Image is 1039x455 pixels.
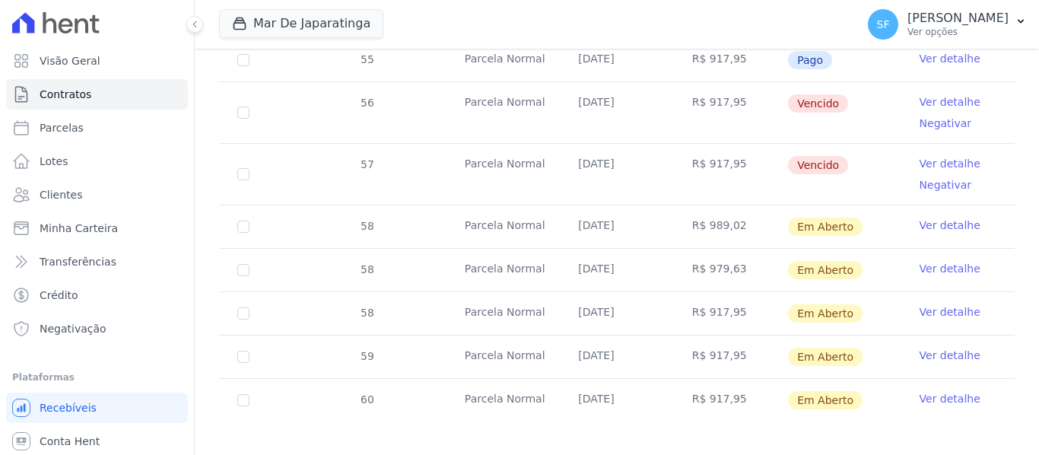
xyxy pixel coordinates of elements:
[920,51,980,66] a: Ver detalhe
[446,144,560,205] td: Parcela Normal
[6,393,188,423] a: Recebíveis
[6,313,188,344] a: Negativação
[359,393,374,406] span: 60
[788,391,863,409] span: Em Aberto
[359,158,374,170] span: 57
[237,54,249,66] input: Só é possível selecionar pagamentos em aberto
[920,156,980,171] a: Ver detalhe
[446,39,560,81] td: Parcela Normal
[6,79,188,110] a: Contratos
[237,307,249,320] input: default
[920,218,980,233] a: Ver detalhe
[674,144,787,205] td: R$ 917,95
[6,247,188,277] a: Transferências
[788,261,863,279] span: Em Aberto
[6,146,188,177] a: Lotes
[674,82,787,143] td: R$ 917,95
[788,348,863,366] span: Em Aberto
[907,11,1009,26] p: [PERSON_NAME]
[40,434,100,449] span: Conta Hent
[674,292,787,335] td: R$ 917,95
[920,304,980,320] a: Ver detalhe
[856,3,1039,46] button: SF [PERSON_NAME] Ver opções
[359,307,374,319] span: 58
[40,400,97,415] span: Recebíveis
[560,205,673,248] td: [DATE]
[788,304,863,323] span: Em Aberto
[560,336,673,378] td: [DATE]
[237,264,249,276] input: default
[920,179,972,191] a: Negativar
[359,220,374,232] span: 58
[40,221,118,236] span: Minha Carteira
[237,351,249,363] input: default
[446,379,560,422] td: Parcela Normal
[920,94,980,110] a: Ver detalhe
[359,97,374,109] span: 56
[40,87,91,102] span: Contratos
[560,379,673,422] td: [DATE]
[359,263,374,275] span: 58
[788,156,848,174] span: Vencido
[446,292,560,335] td: Parcela Normal
[219,9,383,38] button: Mar De Japaratinga
[40,120,84,135] span: Parcelas
[674,205,787,248] td: R$ 989,02
[237,394,249,406] input: default
[12,368,182,387] div: Plataformas
[788,94,848,113] span: Vencido
[920,261,980,276] a: Ver detalhe
[40,288,78,303] span: Crédito
[446,336,560,378] td: Parcela Normal
[877,19,890,30] span: SF
[446,82,560,143] td: Parcela Normal
[237,221,249,233] input: default
[446,249,560,291] td: Parcela Normal
[920,117,972,129] a: Negativar
[6,213,188,243] a: Minha Carteira
[40,321,106,336] span: Negativação
[920,348,980,363] a: Ver detalhe
[560,292,673,335] td: [DATE]
[6,280,188,310] a: Crédito
[560,39,673,81] td: [DATE]
[40,254,116,269] span: Transferências
[40,154,68,169] span: Lotes
[560,82,673,143] td: [DATE]
[446,205,560,248] td: Parcela Normal
[359,53,374,65] span: 55
[237,168,249,180] input: default
[6,46,188,76] a: Visão Geral
[237,107,249,119] input: default
[788,218,863,236] span: Em Aberto
[674,39,787,81] td: R$ 917,95
[359,350,374,362] span: 59
[674,249,787,291] td: R$ 979,63
[560,249,673,291] td: [DATE]
[920,391,980,406] a: Ver detalhe
[788,51,832,69] span: Pago
[907,26,1009,38] p: Ver opções
[674,336,787,378] td: R$ 917,95
[6,180,188,210] a: Clientes
[674,379,787,422] td: R$ 917,95
[40,53,100,68] span: Visão Geral
[6,113,188,143] a: Parcelas
[560,144,673,205] td: [DATE]
[40,187,82,202] span: Clientes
